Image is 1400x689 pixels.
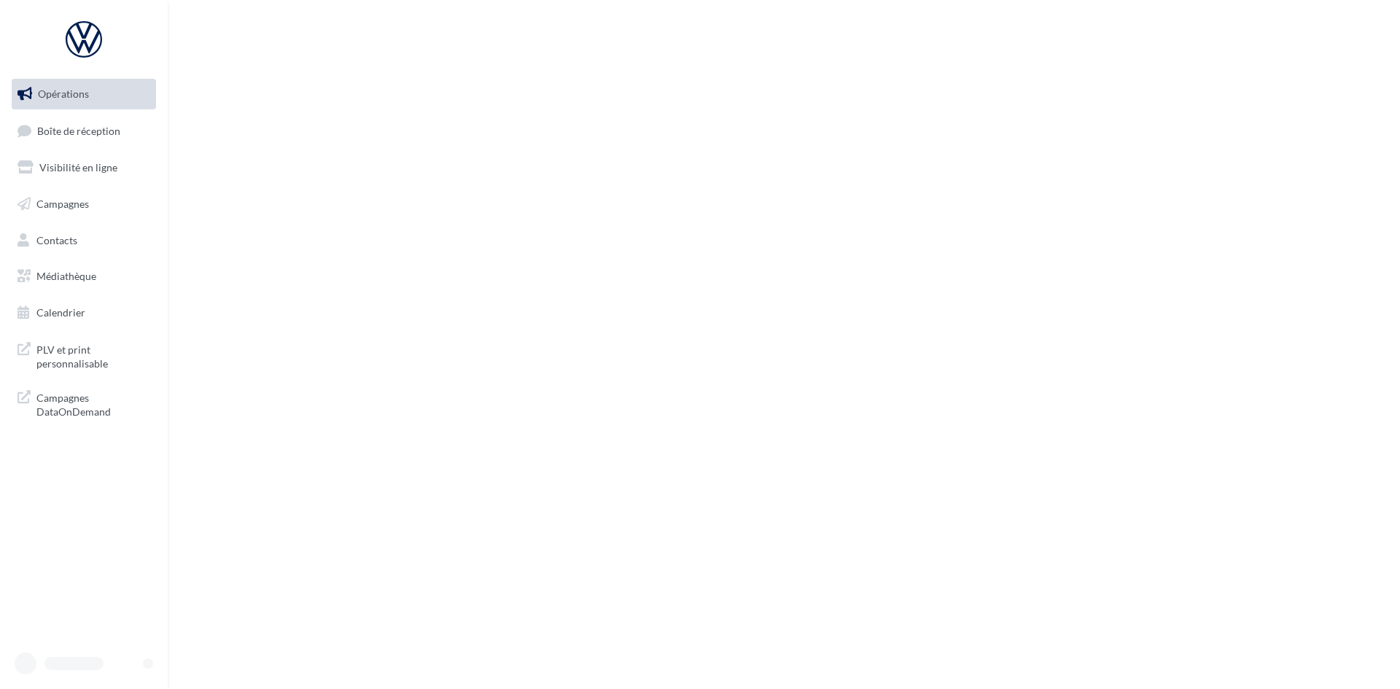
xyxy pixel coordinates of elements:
span: PLV et print personnalisable [36,340,150,371]
span: Campagnes [36,198,89,210]
a: Calendrier [9,297,159,328]
span: Médiathèque [36,270,96,282]
span: Contacts [36,233,77,246]
a: Visibilité en ligne [9,152,159,183]
a: Opérations [9,79,159,109]
a: Campagnes [9,189,159,219]
span: Visibilité en ligne [39,161,117,174]
a: Contacts [9,225,159,256]
span: Calendrier [36,306,85,319]
span: Campagnes DataOnDemand [36,388,150,419]
a: Campagnes DataOnDemand [9,382,159,425]
a: Boîte de réception [9,115,159,147]
a: Médiathèque [9,261,159,292]
span: Boîte de réception [37,124,120,136]
a: PLV et print personnalisable [9,334,159,377]
span: Opérations [38,87,89,100]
